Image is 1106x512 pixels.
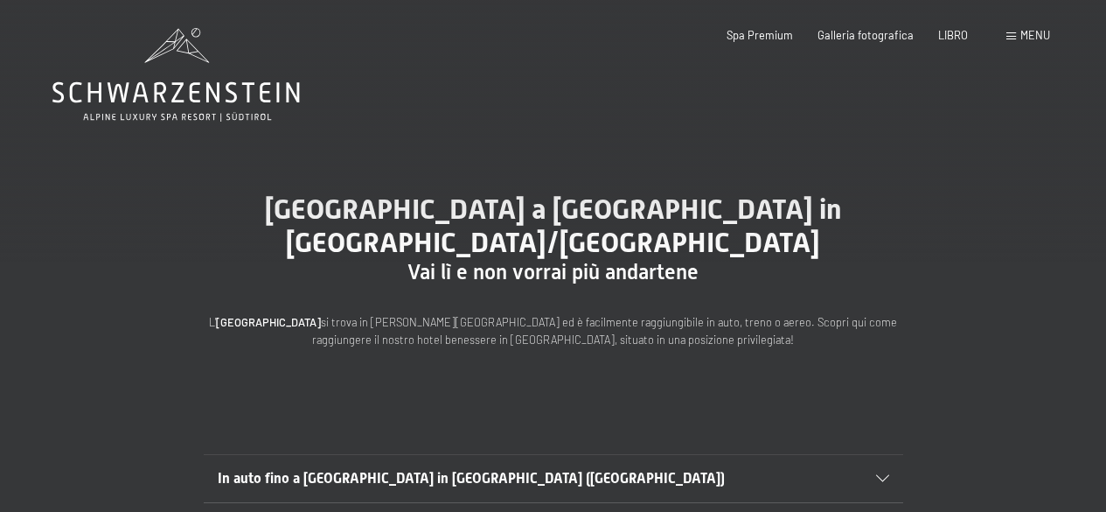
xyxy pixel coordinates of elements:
[218,470,725,487] font: In auto fino a [GEOGRAPHIC_DATA] in [GEOGRAPHIC_DATA] ([GEOGRAPHIC_DATA])
[1020,28,1050,42] font: menu
[727,28,793,42] a: Spa Premium
[216,315,321,329] font: [GEOGRAPHIC_DATA]
[938,28,968,42] a: LIBRO
[312,315,897,347] font: si trova in [PERSON_NAME][GEOGRAPHIC_DATA] ed è facilmente raggiungibile in auto, treno o aereo. ...
[265,193,841,259] font: [GEOGRAPHIC_DATA] a [GEOGRAPHIC_DATA] in [GEOGRAPHIC_DATA]/[GEOGRAPHIC_DATA]
[407,260,699,284] font: Vai lì e non vorrai più andartene
[817,28,914,42] a: Galleria fotografica
[209,315,216,329] font: L'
